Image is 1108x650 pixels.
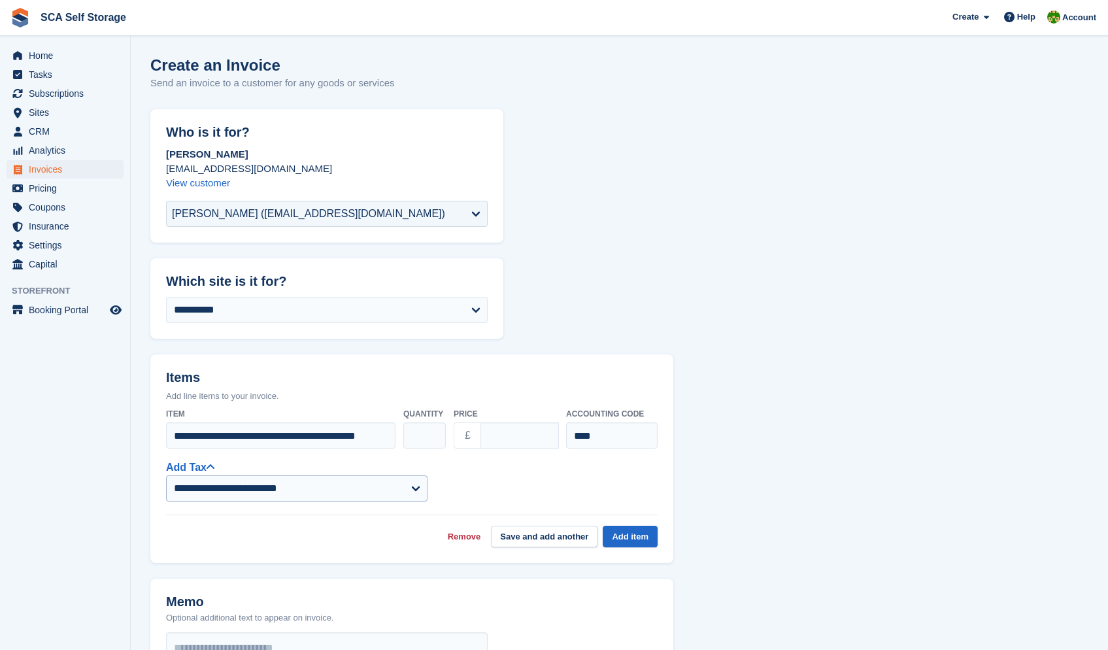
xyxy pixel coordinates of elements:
span: Booking Portal [29,301,107,319]
a: menu [7,255,124,273]
button: Add item [603,526,658,547]
span: Analytics [29,141,107,160]
span: Capital [29,255,107,273]
a: menu [7,122,124,141]
a: menu [7,179,124,197]
span: CRM [29,122,107,141]
span: Sites [29,103,107,122]
a: SCA Self Storage [35,7,131,28]
a: menu [7,65,124,84]
img: Sam Chapman [1047,10,1060,24]
p: Optional additional text to appear on invoice. [166,611,334,624]
span: Settings [29,236,107,254]
span: Tasks [29,65,107,84]
p: Send an invoice to a customer for any goods or services [150,76,395,91]
span: Account [1062,11,1096,24]
span: Create [952,10,979,24]
h2: Memo [166,594,334,609]
label: Price [454,408,558,420]
a: menu [7,301,124,319]
h2: Who is it for? [166,125,488,140]
span: Subscriptions [29,84,107,103]
span: Storefront [12,284,130,298]
label: Quantity [403,408,446,420]
a: menu [7,141,124,160]
a: View customer [166,177,230,188]
a: Add Tax [166,462,214,473]
span: Coupons [29,198,107,216]
a: menu [7,198,124,216]
a: menu [7,103,124,122]
a: menu [7,236,124,254]
p: Add line items to your invoice. [166,390,658,403]
label: Item [166,408,395,420]
span: Insurance [29,217,107,235]
a: menu [7,160,124,179]
span: Help [1017,10,1035,24]
a: menu [7,84,124,103]
a: menu [7,217,124,235]
p: [EMAIL_ADDRESS][DOMAIN_NAME] [166,162,488,176]
button: Save and add another [491,526,597,547]
h1: Create an Invoice [150,56,395,74]
a: menu [7,46,124,65]
img: stora-icon-8386f47178a22dfd0bd8f6a31ec36ba5ce8667c1dd55bd0f319d3a0aa187defe.svg [10,8,30,27]
p: [PERSON_NAME] [166,147,488,162]
span: Pricing [29,179,107,197]
a: Remove [448,530,481,543]
label: Accounting code [566,408,658,420]
span: Home [29,46,107,65]
h2: Items [166,370,658,388]
h2: Which site is it for? [166,274,488,289]
a: Preview store [108,302,124,318]
div: [PERSON_NAME] ([EMAIL_ADDRESS][DOMAIN_NAME]) [172,206,445,222]
span: Invoices [29,160,107,179]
